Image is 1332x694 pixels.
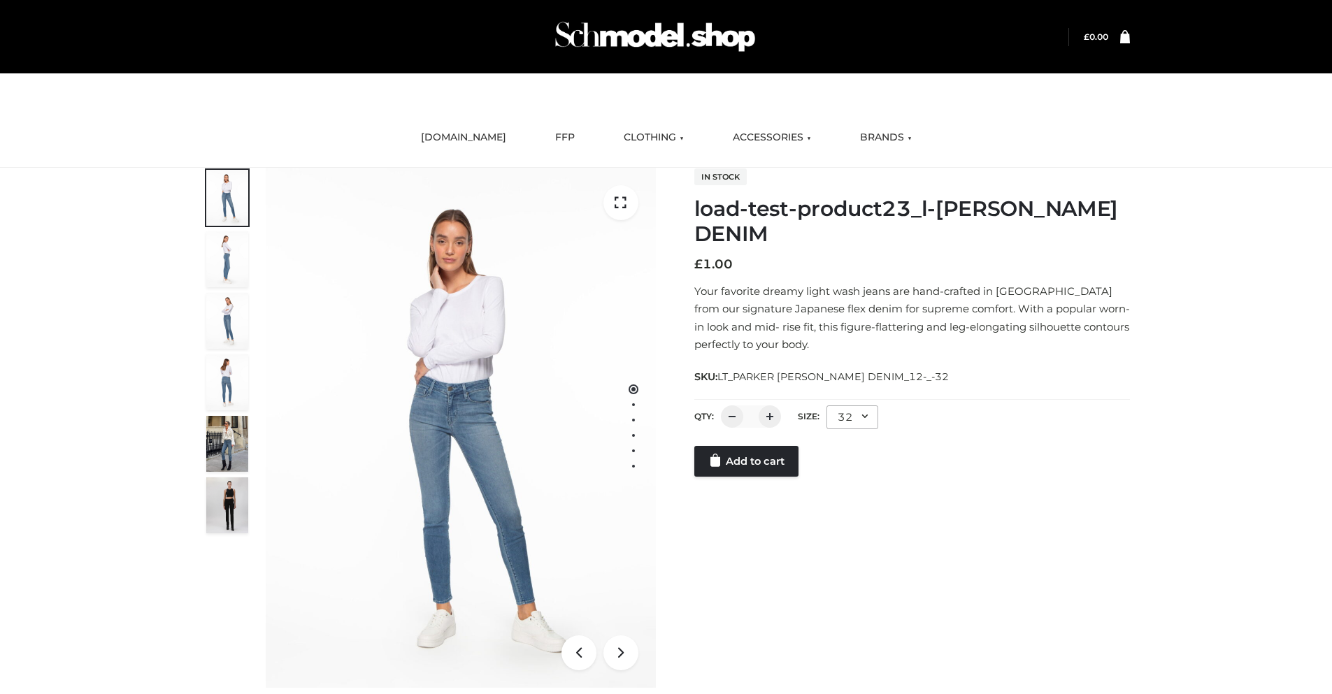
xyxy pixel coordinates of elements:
[545,122,585,153] a: FFP
[694,168,747,185] span: In stock
[206,416,248,472] img: Bowery-Skinny_Cove-1.jpg
[694,282,1130,354] p: Your favorite dreamy light wash jeans are hand-crafted in [GEOGRAPHIC_DATA] from our signature Ja...
[798,411,819,421] label: Size:
[694,256,733,272] bdi: 1.00
[694,196,1130,247] h1: load-test-product23_l-[PERSON_NAME] DENIM
[1084,31,1089,42] span: £
[717,370,949,383] span: LT_PARKER [PERSON_NAME] DENIM_12-_-32
[206,477,248,533] img: 49df5f96394c49d8b5cbdcda3511328a.HD-1080p-2.5Mbps-49301101_thumbnail.jpg
[1084,31,1108,42] bdi: 0.00
[850,122,922,153] a: BRANDS
[613,122,694,153] a: CLOTHING
[694,446,799,477] a: Add to cart
[206,293,248,349] img: 2001KLX-Ava-skinny-cove-3-scaled_eb6bf915-b6b9-448f-8c6c-8cabb27fd4b2.jpg
[694,368,950,385] span: SKU:
[694,256,703,272] span: £
[694,411,714,421] label: QTY:
[206,354,248,410] img: 2001KLX-Ava-skinny-cove-2-scaled_32c0e67e-5e94-449c-a916-4c02a8c03427.jpg
[826,405,878,429] div: 32
[1084,31,1108,42] a: £0.00
[206,231,248,287] img: 2001KLX-Ava-skinny-cove-4-scaled_4636a833-082b-4702-abec-fd5bf279c4fc.jpg
[206,170,248,226] img: 2001KLX-Ava-skinny-cove-1-scaled_9b141654-9513-48e5-b76c-3dc7db129200.jpg
[722,122,822,153] a: ACCESSORIES
[550,9,760,64] img: Schmodel Admin 964
[410,122,517,153] a: [DOMAIN_NAME]
[266,168,656,688] img: 2001KLX-Ava-skinny-cove-1-scaled_9b141654-9513-48e5-b76c-3dc7db129200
